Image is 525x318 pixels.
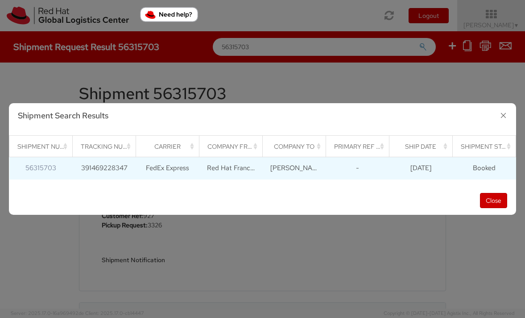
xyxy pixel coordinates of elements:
[140,7,198,22] button: Need help?
[25,163,56,172] a: 56315703
[18,110,507,121] h3: Shipment Search Results
[207,142,260,151] div: Company From
[397,142,450,151] div: Ship Date
[73,157,136,180] td: 391469228347
[461,142,513,151] div: Shipment Status
[17,142,70,151] div: Shipment Number
[136,157,199,180] td: FedEx Express
[81,142,133,151] div: Tracking Number
[263,157,326,180] td: [PERSON_NAME]
[199,157,263,180] td: Red Hat France SARL
[410,163,431,172] span: [DATE]
[334,142,387,151] div: Primary Ref Number
[144,142,197,151] div: Carrier
[271,142,323,151] div: Company To
[480,193,507,208] button: Close
[473,163,496,172] span: Booked
[326,157,389,180] td: -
